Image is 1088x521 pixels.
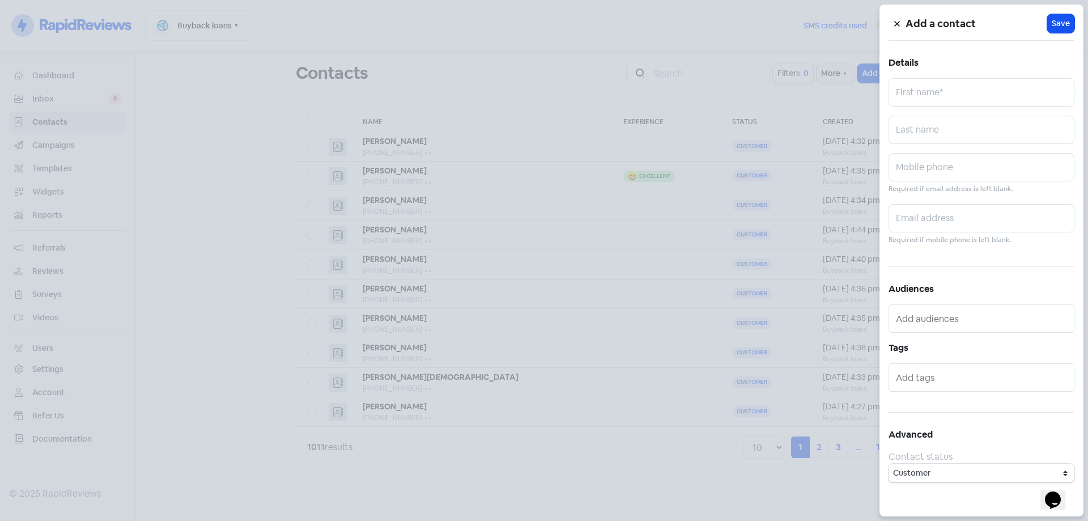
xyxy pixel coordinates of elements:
h5: Tags [889,340,1074,357]
div: Contact status [889,450,1074,464]
input: First name [889,78,1074,107]
button: Save [1047,14,1074,33]
small: Required if mobile phone is left blank. [889,235,1011,245]
h5: Audiences [889,281,1074,298]
input: Add tags [896,368,1069,387]
span: Save [1052,18,1070,29]
input: Mobile phone [889,153,1074,181]
small: Required if email address is left blank. [889,184,1013,194]
input: Add audiences [896,310,1069,328]
h5: Add a contact [906,15,1047,32]
h5: Details [889,54,1074,71]
input: Email address [889,204,1074,232]
input: Last name [889,116,1074,144]
h5: Advanced [889,426,1074,443]
iframe: chat widget [1040,476,1077,510]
